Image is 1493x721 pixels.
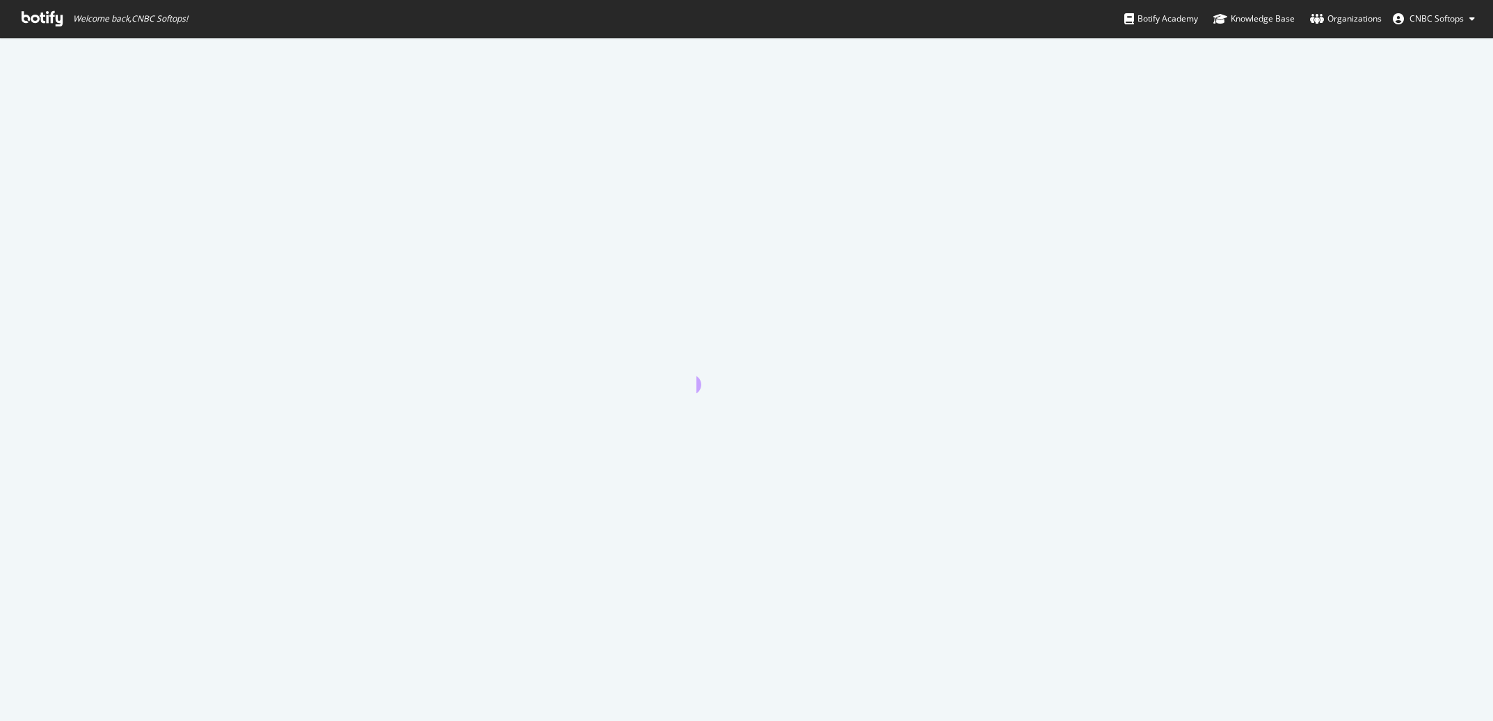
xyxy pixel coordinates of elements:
span: Welcome back, CNBC Softops ! [73,13,188,24]
span: CNBC Softops [1410,13,1464,24]
div: animation [696,343,797,393]
div: Botify Academy [1124,12,1198,26]
div: Knowledge Base [1213,12,1295,26]
div: Organizations [1310,12,1382,26]
button: CNBC Softops [1382,8,1486,30]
